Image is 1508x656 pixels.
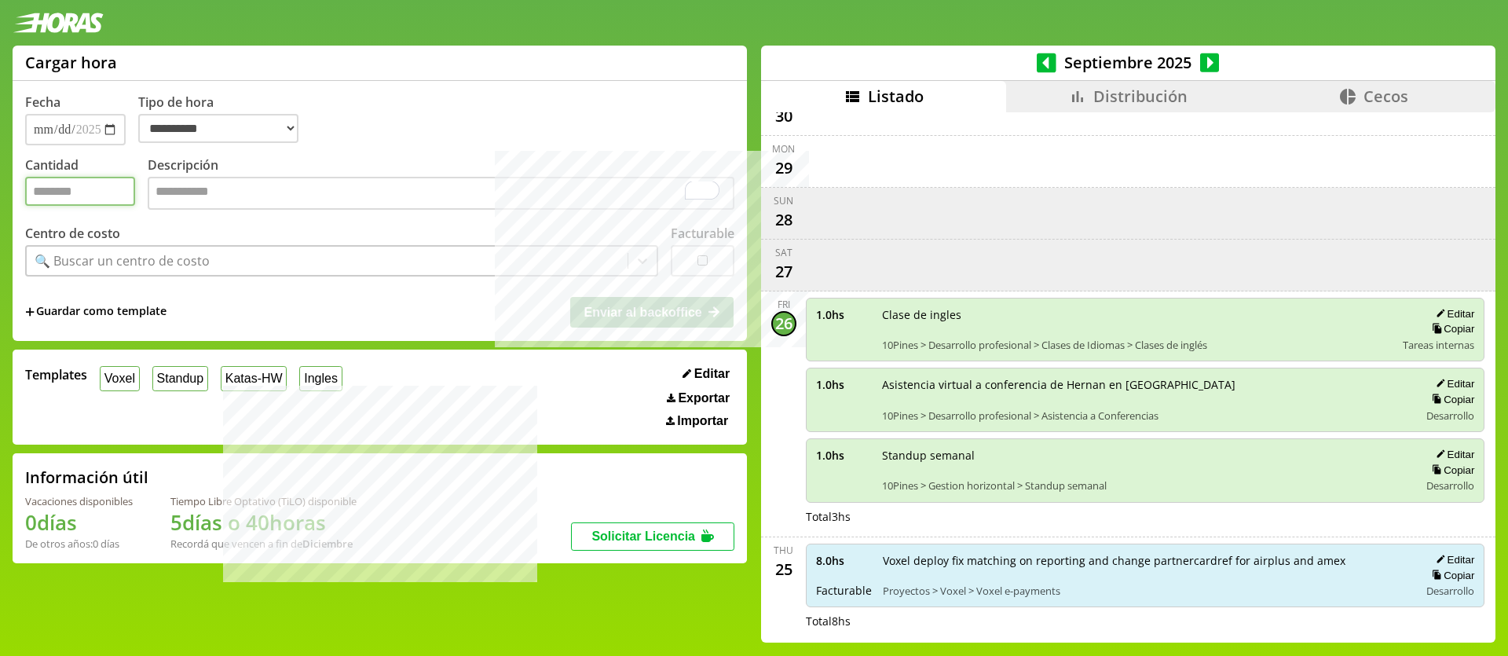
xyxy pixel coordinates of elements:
button: Ingles [299,366,342,390]
div: Total 8 hs [806,614,1485,629]
span: 1.0 hs [816,307,871,322]
img: logotipo [13,13,104,33]
button: Copiar [1427,393,1474,406]
div: 🔍 Buscar un centro de costo [35,252,210,269]
div: Vacaciones disponibles [25,494,133,508]
button: Exportar [662,390,734,406]
div: De otros años: 0 días [25,537,133,551]
span: 8.0 hs [816,553,872,568]
span: 10Pines > Desarrollo profesional > Clases de Idiomas > Clases de inglés [882,338,1393,352]
span: Desarrollo [1426,409,1474,423]
textarea: To enrich screen reader interactions, please activate Accessibility in Grammarly extension settings [148,177,734,210]
h1: Cargar hora [25,52,117,73]
span: 1.0 hs [816,377,871,392]
select: Tipo de hora [138,114,298,143]
label: Facturable [671,225,734,242]
span: Voxel deploy fix matching on reporting and change partnercardref for airplus and amex [883,553,1409,568]
div: 28 [771,207,796,233]
div: Sun [774,194,793,207]
div: Thu [774,544,793,557]
span: 1.0 hs [816,448,871,463]
button: Standup [152,366,208,390]
span: + [25,303,35,321]
h2: Información útil [25,467,148,488]
label: Fecha [25,93,60,111]
div: Mon [772,142,795,156]
input: Cantidad [25,177,135,206]
button: Editar [1431,448,1474,461]
span: Clase de ingles [882,307,1393,322]
span: Listado [868,86,924,107]
div: Sat [775,246,792,259]
button: Editar [1431,377,1474,390]
span: Standup semanal [882,448,1409,463]
h1: 0 días [25,508,133,537]
span: Templates [25,366,87,383]
button: Copiar [1427,569,1474,582]
div: 27 [771,259,796,284]
span: Tareas internas [1403,338,1474,352]
span: Asistencia virtual a conferencia de Hernan en [GEOGRAPHIC_DATA] [882,377,1409,392]
button: Copiar [1427,322,1474,335]
span: Importar [677,414,728,428]
div: Fri [778,298,790,311]
button: Voxel [100,366,140,390]
div: 26 [771,311,796,336]
span: 10Pines > Desarrollo profesional > Asistencia a Conferencias [882,409,1409,423]
span: Desarrollo [1426,584,1474,598]
span: Facturable [816,583,872,598]
span: Cecos [1363,86,1408,107]
span: +Guardar como template [25,303,167,321]
label: Centro de costo [25,225,120,242]
b: Diciembre [302,537,353,551]
div: Tiempo Libre Optativo (TiLO) disponible [170,494,357,508]
button: Editar [1431,553,1474,566]
h1: 5 días o 40 horas [170,508,357,537]
button: Editar [678,366,734,382]
span: Exportar [678,391,730,405]
span: 10Pines > Gestion horizontal > Standup semanal [882,478,1409,493]
label: Cantidad [25,156,148,214]
div: 25 [771,557,796,582]
div: 29 [771,156,796,181]
div: Total 3 hs [806,509,1485,524]
div: 30 [771,104,796,129]
span: Desarrollo [1426,478,1474,493]
button: Editar [1431,307,1474,321]
span: Editar [694,367,730,381]
div: Recordá que vencen a fin de [170,537,357,551]
span: Solicitar Licencia [591,530,695,543]
span: Septiembre 2025 [1056,52,1200,73]
label: Descripción [148,156,734,214]
button: Copiar [1427,464,1474,477]
span: Distribución [1093,86,1188,107]
button: Solicitar Licencia [571,522,734,551]
button: Katas-HW [221,366,287,390]
label: Tipo de hora [138,93,311,145]
div: scrollable content [761,112,1495,641]
span: Proyectos > Voxel > Voxel e-payments [883,584,1409,598]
